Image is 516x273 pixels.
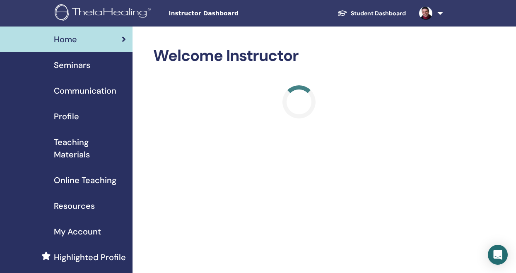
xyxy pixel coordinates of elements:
span: Seminars [54,59,90,71]
img: default.jpg [419,7,432,20]
h2: Welcome Instructor [153,46,445,65]
span: Online Teaching [54,174,116,186]
span: Instructor Dashboard [169,9,293,18]
span: Resources [54,200,95,212]
span: My Account [54,225,101,238]
a: Student Dashboard [331,6,412,21]
span: Highlighted Profile [54,251,126,263]
span: Teaching Materials [54,136,126,161]
div: Open Intercom Messenger [488,245,508,265]
span: Communication [54,85,116,97]
img: graduation-cap-white.svg [338,10,347,17]
span: Profile [54,110,79,123]
img: logo.png [55,4,154,23]
span: Home [54,33,77,46]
